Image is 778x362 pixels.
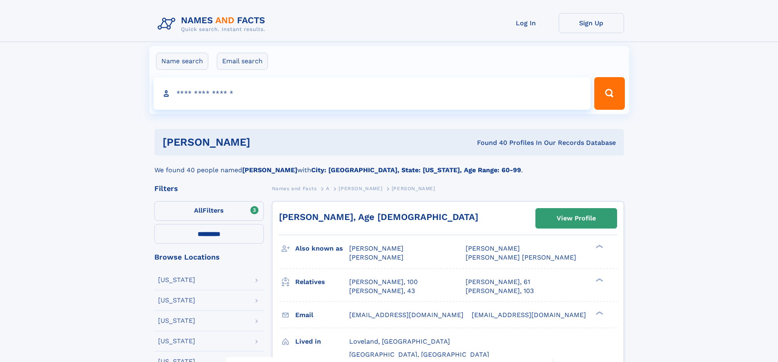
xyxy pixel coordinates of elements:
[295,308,349,322] h3: Email
[339,186,382,191] span: [PERSON_NAME]
[349,351,489,358] span: [GEOGRAPHIC_DATA], [GEOGRAPHIC_DATA]
[536,209,617,228] a: View Profile
[295,275,349,289] h3: Relatives
[194,207,203,214] span: All
[154,155,624,175] div: We found 40 people named with .
[392,186,435,191] span: [PERSON_NAME]
[158,297,195,304] div: [US_STATE]
[272,183,317,193] a: Names and Facts
[295,335,349,349] h3: Lived in
[158,277,195,283] div: [US_STATE]
[349,253,403,261] span: [PERSON_NAME]
[154,77,591,110] input: search input
[339,183,382,193] a: [PERSON_NAME]
[594,277,604,282] div: ❯
[466,286,534,295] a: [PERSON_NAME], 103
[279,212,478,222] a: [PERSON_NAME], Age [DEMOGRAPHIC_DATA]
[466,244,520,252] span: [PERSON_NAME]
[466,278,530,286] a: [PERSON_NAME], 61
[217,53,268,70] label: Email search
[311,166,521,174] b: City: [GEOGRAPHIC_DATA], State: [US_STATE], Age Range: 60-99
[466,253,576,261] span: [PERSON_NAME] [PERSON_NAME]
[349,278,418,286] a: [PERSON_NAME], 100
[594,310,604,315] div: ❯
[349,311,464,319] span: [EMAIL_ADDRESS][DOMAIN_NAME]
[154,13,272,35] img: Logo Names and Facts
[158,338,195,344] div: [US_STATE]
[242,166,297,174] b: [PERSON_NAME]
[154,185,264,192] div: Filters
[158,318,195,324] div: [US_STATE]
[156,53,208,70] label: Name search
[349,286,415,295] a: [PERSON_NAME], 43
[594,244,604,249] div: ❯
[295,242,349,255] h3: Also known as
[557,209,596,228] div: View Profile
[493,13,559,33] a: Log In
[472,311,586,319] span: [EMAIL_ADDRESS][DOMAIN_NAME]
[559,13,624,33] a: Sign Up
[154,201,264,221] label: Filters
[163,137,364,147] h1: [PERSON_NAME]
[594,77,624,110] button: Search Button
[363,138,616,147] div: Found 40 Profiles In Our Records Database
[349,338,450,345] span: Loveland, [GEOGRAPHIC_DATA]
[326,183,330,193] a: A
[326,186,330,191] span: A
[349,244,403,252] span: [PERSON_NAME]
[154,253,264,261] div: Browse Locations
